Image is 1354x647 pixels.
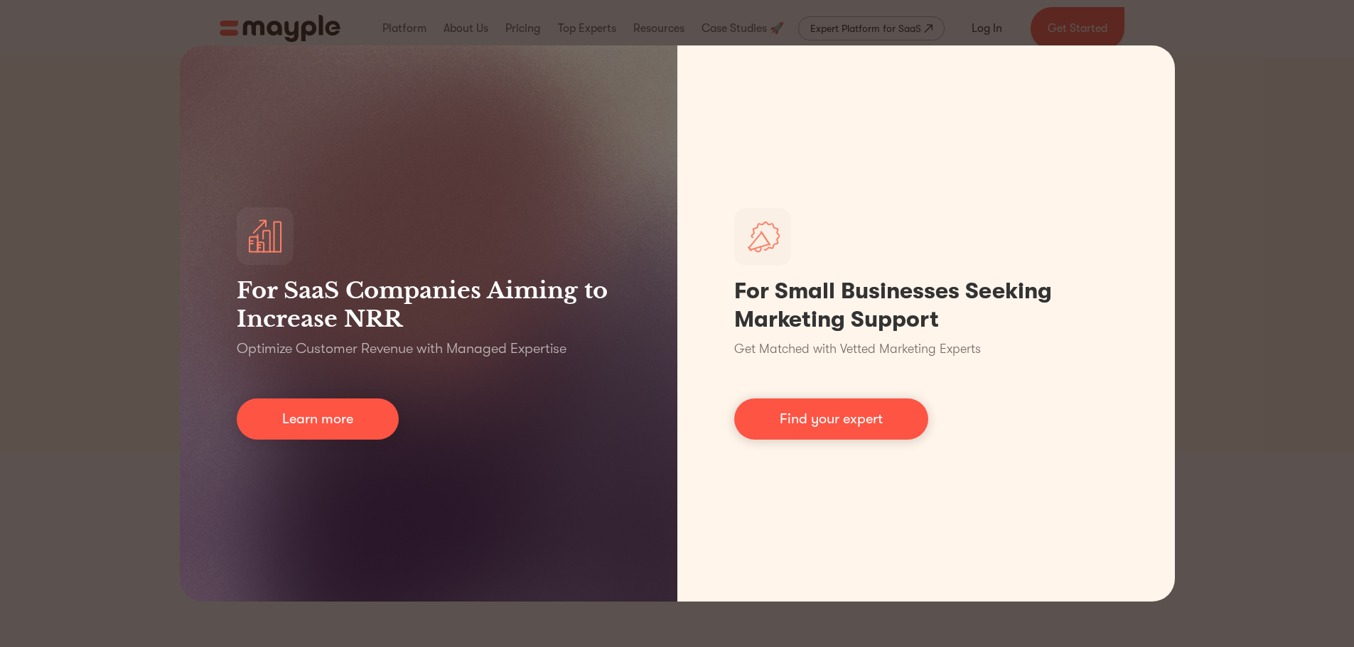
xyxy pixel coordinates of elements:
p: Get Matched with Vetted Marketing Experts [734,339,981,359]
p: Optimize Customer Revenue with Managed Expertise [237,339,566,359]
h1: For Small Businesses Seeking Marketing Support [734,277,1118,334]
h3: For SaaS Companies Aiming to Increase NRR [237,276,620,333]
a: Find your expert [734,398,928,440]
a: Learn more [237,398,399,440]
